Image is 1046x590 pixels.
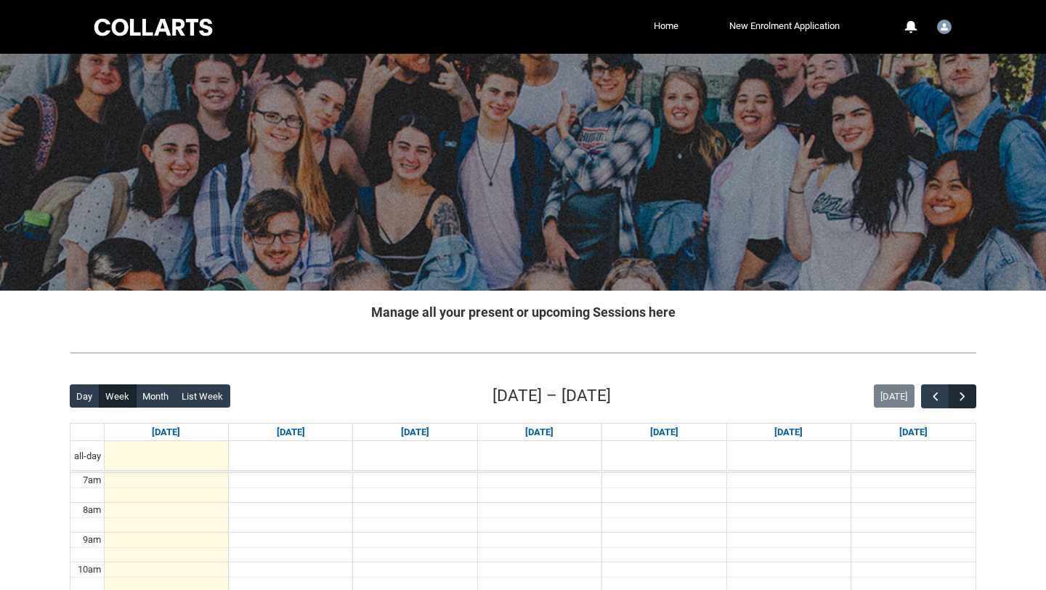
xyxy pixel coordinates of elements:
button: [DATE] [874,384,915,408]
button: Month [136,384,176,408]
div: 9am [80,533,104,547]
button: User Profile Student.halao.20252477 [933,14,955,37]
button: Week [99,384,137,408]
a: Go to September 7, 2025 [149,424,183,441]
div: 7am [80,473,104,488]
img: Student.halao.20252477 [937,20,952,34]
a: Home [650,15,682,37]
h2: [DATE] – [DATE] [492,384,611,408]
button: List Week [175,384,230,408]
div: 8am [80,503,104,517]
a: Go to September 12, 2025 [771,424,806,441]
a: Go to September 9, 2025 [398,424,432,441]
a: New Enrolment Application [726,15,843,37]
h2: Manage all your present or upcoming Sessions here [70,302,976,322]
a: Go to September 8, 2025 [274,424,308,441]
img: REDU_GREY_LINE [70,345,976,360]
div: 10am [75,562,104,577]
a: Go to September 13, 2025 [896,424,931,441]
a: Go to September 10, 2025 [522,424,556,441]
button: Day [70,384,100,408]
a: Go to September 11, 2025 [647,424,681,441]
button: Next Week [949,384,976,408]
button: Previous Week [921,384,949,408]
span: all-day [71,449,104,464]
